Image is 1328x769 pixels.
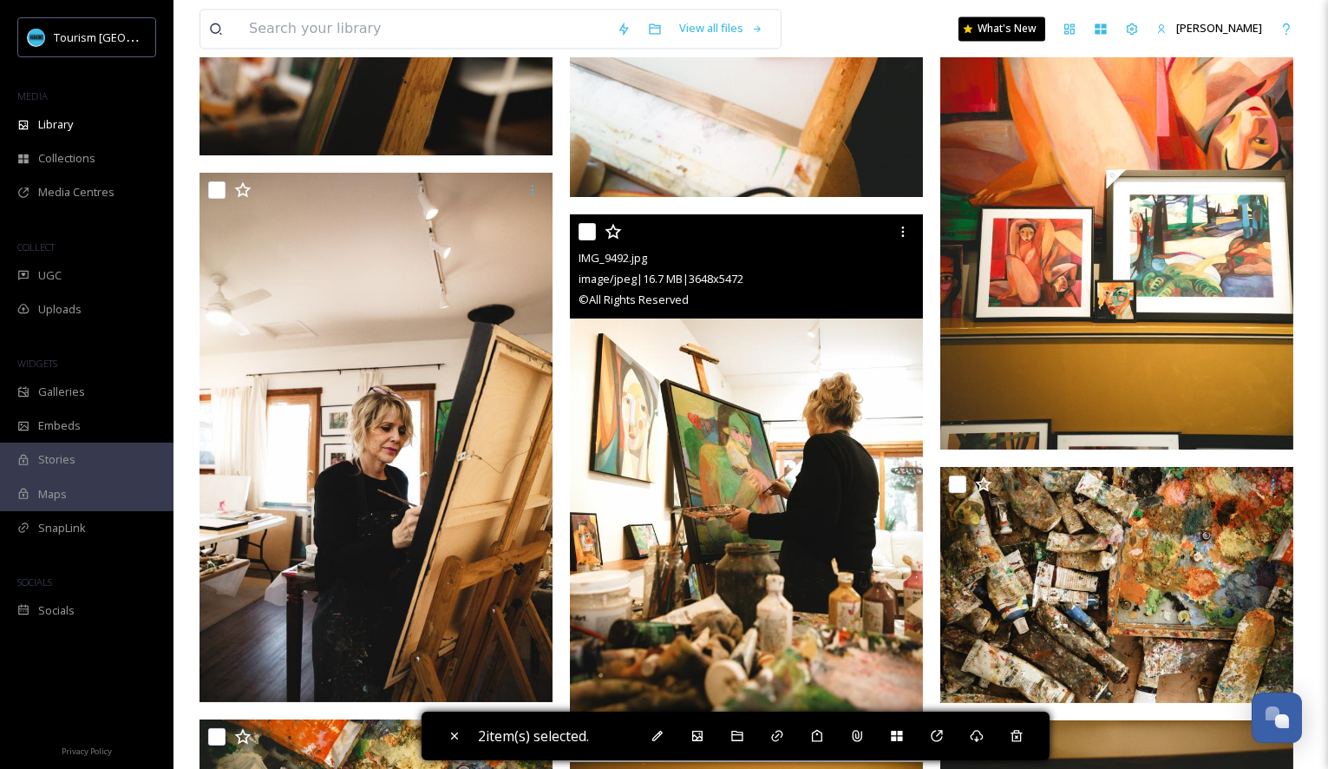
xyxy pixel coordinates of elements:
[54,29,209,45] span: Tourism [GEOGRAPHIC_DATA]
[579,271,743,286] span: image/jpeg | 16.7 MB | 3648 x 5472
[17,575,52,588] span: SOCIALS
[1252,693,1302,743] button: Open Chat
[671,11,772,45] a: View all files
[958,16,1045,41] a: What's New
[38,116,73,133] span: Library
[1148,11,1271,45] a: [PERSON_NAME]
[240,10,608,48] input: Search your library
[38,384,85,400] span: Galleries
[17,89,48,102] span: MEDIA
[1176,20,1262,36] span: [PERSON_NAME]
[940,467,1293,703] img: IMG_9510.jpg
[570,214,923,745] img: IMG_9492.jpg
[479,726,590,746] span: 2 item(s) selected.
[579,250,647,266] span: IMG_9492.jpg
[38,184,114,200] span: Media Centres
[38,451,75,468] span: Stories
[38,520,86,536] span: SnapLink
[579,292,689,307] span: © All Rights Reserved
[28,29,45,46] img: tourism_nanaimo_logo.jpeg
[62,746,112,757] span: Privacy Policy
[17,357,57,370] span: WIDGETS
[38,602,75,619] span: Socials
[38,267,62,284] span: UGC
[62,739,112,760] a: Privacy Policy
[17,240,55,253] span: COLLECT
[38,486,67,503] span: Maps
[38,150,95,167] span: Collections
[38,417,81,434] span: Embeds
[38,301,82,318] span: Uploads
[200,173,553,702] img: IMG_9480.jpg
